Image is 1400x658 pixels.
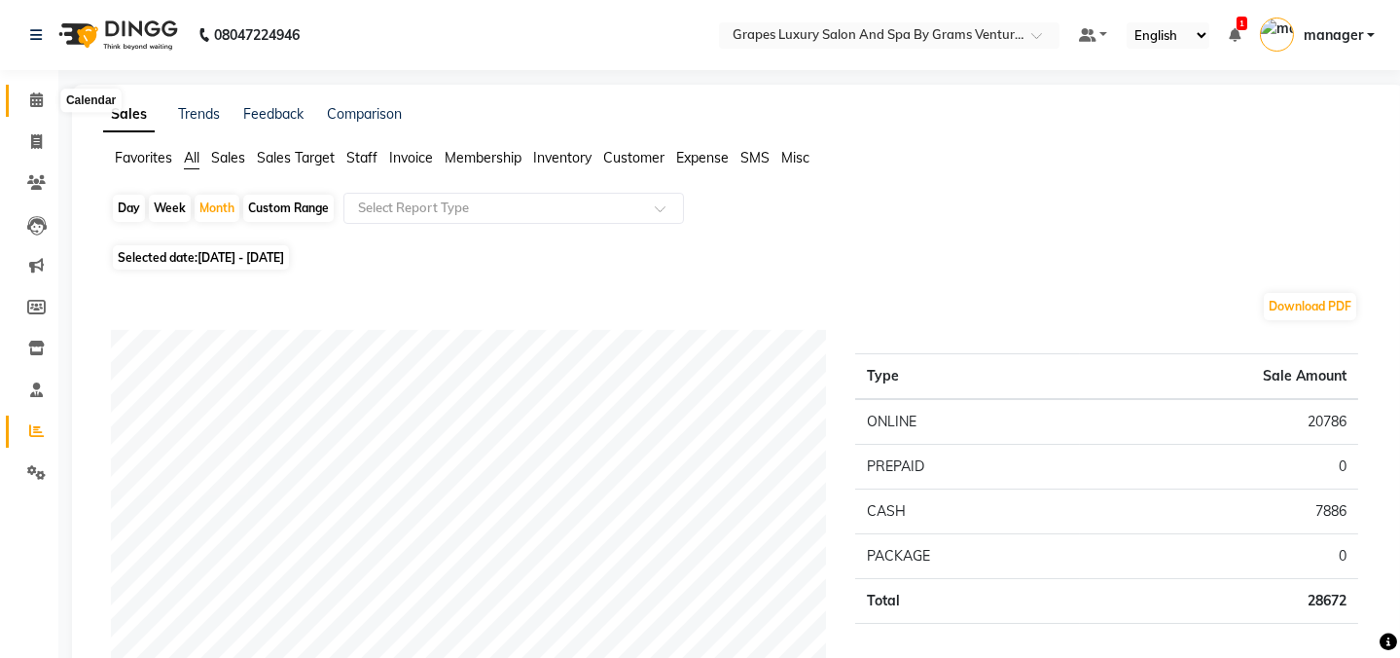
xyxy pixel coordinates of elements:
span: manager [1304,25,1363,46]
span: Favorites [115,149,172,166]
span: Membership [445,149,521,166]
td: CASH [855,490,1080,534]
span: 1 [1237,17,1247,30]
td: ONLINE [855,399,1080,445]
img: logo [50,8,183,62]
b: 08047224946 [214,8,300,62]
span: [DATE] - [DATE] [197,250,284,265]
td: PACKAGE [855,534,1080,579]
div: Calendar [61,90,121,113]
button: Download PDF [1264,293,1356,320]
span: Invoice [389,149,433,166]
span: SMS [740,149,770,166]
td: 20786 [1080,399,1358,445]
div: Week [149,195,191,222]
span: Sales Target [257,149,335,166]
div: Custom Range [243,195,334,222]
td: 7886 [1080,490,1358,534]
div: Day [113,195,145,222]
div: Month [195,195,239,222]
td: 0 [1080,445,1358,490]
a: Comparison [327,105,402,123]
span: Customer [603,149,664,166]
span: Selected date: [113,245,289,270]
span: Misc [781,149,809,166]
th: Type [855,354,1080,400]
a: 1 [1229,26,1240,44]
a: Trends [178,105,220,123]
img: manager [1260,18,1294,52]
th: Sale Amount [1080,354,1358,400]
td: 28672 [1080,579,1358,624]
td: 0 [1080,534,1358,579]
span: Expense [676,149,729,166]
span: Sales [211,149,245,166]
span: Inventory [533,149,592,166]
a: Feedback [243,105,304,123]
td: PREPAID [855,445,1080,490]
span: All [184,149,199,166]
td: Total [855,579,1080,624]
span: Staff [346,149,377,166]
